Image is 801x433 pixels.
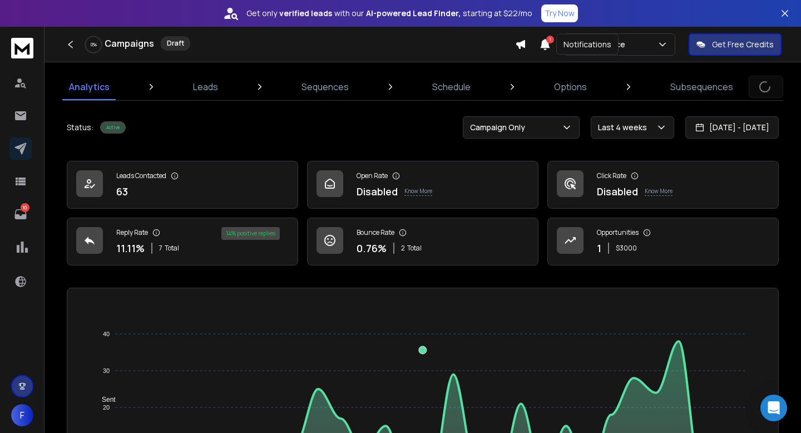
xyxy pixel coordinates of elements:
[357,240,387,256] p: 0.76 %
[407,244,422,253] span: Total
[295,73,355,100] a: Sequences
[547,218,779,265] a: Opportunities1$3000
[307,161,538,209] a: Open RateDisabledKnow More
[69,80,110,94] p: Analytics
[597,184,638,199] p: Disabled
[357,228,394,237] p: Bounce Rate
[103,331,110,337] tspan: 40
[186,73,225,100] a: Leads
[246,8,532,19] p: Get only with our starting at $22/mo
[279,8,332,19] strong: verified leads
[541,4,578,22] button: Try Now
[193,80,218,94] p: Leads
[598,122,651,133] p: Last 4 weeks
[116,228,148,237] p: Reply Rate
[161,36,190,51] div: Draft
[545,8,575,19] p: Try Now
[547,73,594,100] a: Options
[67,122,93,133] p: Status:
[401,244,405,253] span: 2
[616,244,637,253] p: $ 3000
[11,38,33,58] img: logo
[685,116,779,139] button: [DATE] - [DATE]
[11,404,33,426] button: F
[404,187,432,196] p: Know More
[221,227,280,240] div: 14 % positive replies
[760,395,787,421] div: Open Intercom Messenger
[91,41,97,48] p: 0 %
[301,80,349,94] p: Sequences
[9,203,32,225] a: 10
[116,184,128,199] p: 63
[116,240,145,256] p: 11.11 %
[554,80,587,94] p: Options
[689,33,782,56] button: Get Free Credits
[432,80,471,94] p: Schedule
[103,404,110,411] tspan: 20
[664,73,740,100] a: Subsequences
[62,73,116,100] a: Analytics
[100,121,126,134] div: Active
[357,184,398,199] p: Disabled
[712,39,774,50] p: Get Free Credits
[470,122,530,133] p: Campaign Only
[93,396,116,404] span: Sent
[67,218,298,265] a: Reply Rate11.11%7Total14% positive replies
[366,8,461,19] strong: AI-powered Lead Finder,
[556,34,619,55] div: Notifications
[670,80,733,94] p: Subsequences
[597,228,639,237] p: Opportunities
[21,203,29,212] p: 10
[67,161,298,209] a: Leads Contacted63
[105,37,154,50] h1: Campaigns
[357,171,388,180] p: Open Rate
[159,244,162,253] span: 7
[546,36,554,43] span: 1
[597,171,626,180] p: Click Rate
[597,240,601,256] p: 1
[307,218,538,265] a: Bounce Rate0.76%2Total
[426,73,477,100] a: Schedule
[547,161,779,209] a: Click RateDisabledKnow More
[645,187,673,196] p: Know More
[165,244,179,253] span: Total
[103,367,110,374] tspan: 30
[116,171,166,180] p: Leads Contacted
